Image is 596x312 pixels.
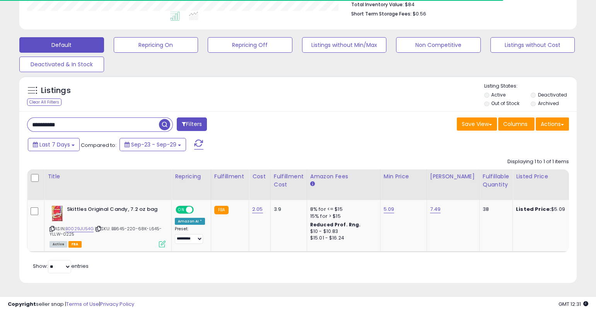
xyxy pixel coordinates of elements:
[516,205,551,213] b: Listed Price:
[516,172,583,181] div: Listed Price
[310,221,361,228] b: Reduced Prof. Rng.
[176,207,186,213] span: ON
[50,206,65,221] img: 51YrRCYQDfL._SL40_.jpg
[67,206,161,215] b: Skittles Original Candy, 7.2 oz bag
[558,300,588,308] span: 2025-10-7 12:31 GMT
[19,37,104,53] button: Default
[50,206,166,246] div: ASIN:
[50,226,162,237] span: | SKU: BB645-220-68K-L645-YLLW-0225
[310,172,377,181] div: Amazon Fees
[66,300,99,308] a: Terms of Use
[396,37,481,53] button: Non Competitive
[484,83,577,90] p: Listing States:
[41,85,71,96] h5: Listings
[430,205,441,213] a: 7.49
[193,207,205,213] span: OFF
[114,37,198,53] button: Repricing On
[8,301,134,308] div: seller snap | |
[131,141,176,148] span: Sep-23 - Sep-29
[310,181,315,188] small: Amazon Fees.
[68,241,82,248] span: FBA
[538,91,567,98] label: Deactivated
[536,117,569,131] button: Actions
[27,98,61,106] div: Clear All Filters
[430,172,476,181] div: [PERSON_NAME]
[274,206,301,213] div: 3.9
[302,37,387,53] button: Listings without Min/Max
[516,206,580,213] div: $5.09
[65,226,94,232] a: B0029JU54G
[384,205,394,213] a: 5.09
[214,172,246,181] div: Fulfillment
[252,172,267,181] div: Cost
[310,206,374,213] div: 8% for <= $15
[33,262,89,270] span: Show: entries
[214,206,229,214] small: FBA
[310,235,374,241] div: $15.01 - $16.24
[177,117,207,131] button: Filters
[175,172,208,181] div: Repricing
[48,172,168,181] div: Title
[100,300,134,308] a: Privacy Policy
[310,228,374,235] div: $10 - $10.83
[252,205,263,213] a: 2.05
[384,172,424,181] div: Min Price
[538,100,559,107] label: Archived
[208,37,292,53] button: Repricing Off
[483,206,507,213] div: 38
[457,117,497,131] button: Save View
[274,172,304,189] div: Fulfillment Cost
[175,226,205,244] div: Preset:
[39,141,70,148] span: Last 7 Days
[175,218,205,225] div: Amazon AI *
[19,57,104,72] button: Deactivated & In Stock
[490,37,575,53] button: Listings without Cost
[503,120,528,128] span: Columns
[81,141,116,149] span: Compared to:
[120,138,186,151] button: Sep-23 - Sep-29
[28,138,80,151] button: Last 7 Days
[413,10,426,17] span: $0.56
[310,213,374,220] div: 15% for > $15
[498,117,535,131] button: Columns
[507,158,569,165] div: Displaying 1 to 1 of 1 items
[50,241,67,248] span: All listings currently available for purchase on Amazon
[491,91,505,98] label: Active
[351,10,412,17] b: Short Term Storage Fees:
[491,100,519,107] label: Out of Stock
[8,300,36,308] strong: Copyright
[483,172,509,189] div: Fulfillable Quantity
[351,1,404,8] b: Total Inventory Value:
